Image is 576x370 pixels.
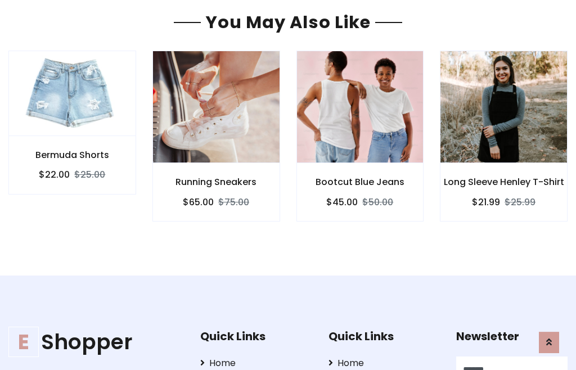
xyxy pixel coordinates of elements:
[296,51,424,221] a: Bootcut Blue Jeans $45.00$50.00
[153,177,280,187] h6: Running Sneakers
[200,357,312,370] a: Home
[152,51,280,221] a: Running Sneakers $65.00$75.00
[201,10,375,34] span: You May Also Like
[505,196,535,209] del: $25.99
[440,51,568,221] a: Long Sleeve Henley T-Shirt $21.99$25.99
[440,177,567,187] h6: Long Sleeve Henley T-Shirt
[328,357,440,370] a: Home
[74,168,105,181] del: $25.00
[8,51,136,194] a: Bermuda Shorts $22.00$25.00
[328,330,440,343] h5: Quick Links
[39,169,70,180] h6: $22.00
[9,150,136,160] h6: Bermuda Shorts
[362,196,393,209] del: $50.00
[183,197,214,207] h6: $65.00
[456,330,568,343] h5: Newsletter
[218,196,249,209] del: $75.00
[8,330,183,355] a: EShopper
[8,327,39,357] span: E
[326,197,358,207] h6: $45.00
[472,197,500,207] h6: $21.99
[8,330,183,355] h1: Shopper
[200,330,312,343] h5: Quick Links
[297,177,424,187] h6: Bootcut Blue Jeans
